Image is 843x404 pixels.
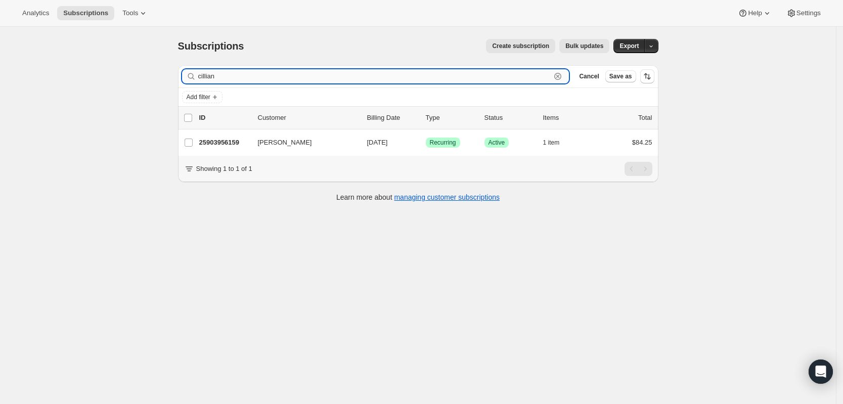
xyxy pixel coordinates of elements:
div: Items [543,113,594,123]
span: Recurring [430,139,456,147]
p: 25903956159 [199,138,250,148]
button: Clear [553,71,563,81]
button: 1 item [543,136,571,150]
div: Type [426,113,476,123]
div: IDCustomerBilling DateTypeStatusItemsTotal [199,113,652,123]
p: Showing 1 to 1 of 1 [196,164,252,174]
input: Filter subscribers [198,69,551,83]
p: ID [199,113,250,123]
button: [PERSON_NAME] [252,134,353,151]
span: $84.25 [632,139,652,146]
span: [DATE] [367,139,388,146]
span: Cancel [579,72,599,80]
span: Bulk updates [565,42,603,50]
span: Settings [796,9,821,17]
button: Sort the results [640,69,654,83]
span: Subscriptions [178,40,244,52]
button: Add filter [182,91,223,103]
span: 1 item [543,139,560,147]
span: Tools [122,9,138,17]
a: managing customer subscriptions [394,193,500,201]
div: Open Intercom Messenger [809,360,833,384]
button: Help [732,6,778,20]
button: Settings [780,6,827,20]
button: Create subscription [486,39,555,53]
span: Export [619,42,639,50]
nav: Pagination [625,162,652,176]
span: Create subscription [492,42,549,50]
div: 25903956159[PERSON_NAME][DATE]SuccessRecurringSuccessActive1 item$84.25 [199,136,652,150]
span: Analytics [22,9,49,17]
button: Export [613,39,645,53]
p: Customer [258,113,359,123]
button: Analytics [16,6,55,20]
span: Active [489,139,505,147]
p: Billing Date [367,113,418,123]
button: Cancel [575,70,603,82]
span: Add filter [187,93,210,101]
p: Total [638,113,652,123]
p: Learn more about [336,192,500,202]
button: Tools [116,6,154,20]
span: Help [748,9,762,17]
button: Save as [605,70,636,82]
span: Save as [609,72,632,80]
p: Status [484,113,535,123]
button: Subscriptions [57,6,114,20]
button: Bulk updates [559,39,609,53]
span: [PERSON_NAME] [258,138,312,148]
span: Subscriptions [63,9,108,17]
